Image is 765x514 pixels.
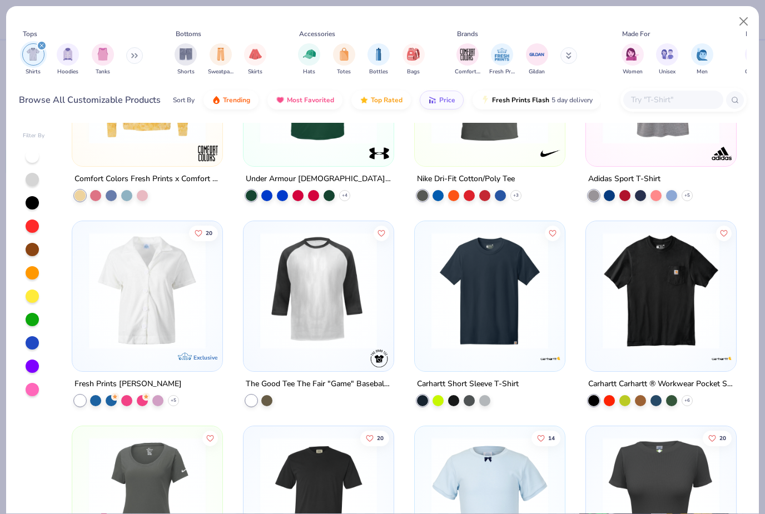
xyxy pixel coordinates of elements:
button: Like [703,430,732,446]
button: filter button [656,43,678,76]
span: Fresh Prints Flash [492,96,549,104]
span: Skirts [248,68,262,76]
img: Comfort Colors logo [197,142,219,164]
img: TopRated.gif [360,96,369,104]
img: The Good Tee logo [368,347,390,370]
button: filter button [244,43,266,76]
span: Price [439,96,455,104]
div: Fits [746,29,757,39]
img: Adidas logo [710,142,732,164]
img: most_fav.gif [276,96,285,104]
span: Totes [337,68,351,76]
div: Browse All Customizable Products [19,93,161,107]
div: Filter By [23,132,45,140]
span: + 5 [171,397,176,404]
button: filter button [175,43,197,76]
span: Unisex [659,68,675,76]
span: Tanks [96,68,110,76]
img: Shirts Image [27,48,39,61]
span: Hats [303,68,315,76]
span: 20 [206,230,213,236]
div: Tops [23,29,37,39]
span: 14 [548,435,555,441]
button: Trending [203,91,259,109]
button: filter button [622,43,644,76]
div: Carhartt Carhartt ® Workwear Pocket Short Sleeve T-Shirt [588,377,734,391]
button: filter button [526,43,548,76]
div: filter for Hats [298,43,320,76]
span: + 6 [684,397,690,404]
div: Sort By [173,95,195,105]
span: + 3 [513,192,519,199]
img: d3053ce2-4455-418e-beab-88ef9f3cd698 [597,232,725,349]
button: filter button [298,43,320,76]
img: Shorts Image [180,48,192,61]
div: filter for Hoodies [57,43,79,76]
img: Carhartt logo [710,347,732,370]
div: Accessories [299,29,335,39]
div: Under Armour [DEMOGRAPHIC_DATA]' Locker T-Shirt 2.0 [246,172,391,186]
div: filter for Comfort Colors [455,43,480,76]
button: Price [420,91,464,109]
img: Under Armour logo [368,142,390,164]
img: flash.gif [481,96,490,104]
button: Like [531,430,560,446]
div: Adidas Sport T-Shirt [588,172,660,186]
img: Sweatpants Image [215,48,227,61]
button: filter button [208,43,234,76]
button: Like [203,430,218,446]
span: + 4 [342,192,347,199]
span: Trending [223,96,250,104]
img: Totes Image [338,48,350,61]
div: filter for Unisex [656,43,678,76]
button: filter button [691,43,713,76]
input: Try "T-Shirt" [630,93,716,106]
button: Fresh Prints Flash5 day delivery [473,91,601,109]
div: Fresh Prints [PERSON_NAME] [74,377,182,391]
button: filter button [22,43,44,76]
button: Like [190,225,218,241]
div: filter for Sweatpants [208,43,234,76]
div: filter for Tanks [92,43,114,76]
img: Comfort Colors Image [459,46,476,63]
div: filter for Bags [403,43,425,76]
span: 5 day delivery [552,94,593,107]
img: Nike logo [539,142,562,164]
img: Unisex Image [661,48,674,61]
span: Exclusive [193,354,217,361]
img: Fresh Prints Image [494,46,510,63]
div: filter for Men [691,43,713,76]
div: Comfort Colors Fresh Prints x Comfort Colors Long Sleeve [74,172,220,186]
img: Gildan Image [529,46,545,63]
img: trending.gif [212,96,221,104]
button: Like [716,225,732,241]
span: Fresh Prints [489,68,515,76]
button: filter button [489,43,515,76]
button: filter button [403,43,425,76]
div: Made For [622,29,650,39]
img: 7c410399-44bd-4819-95c6-949f81529696 [255,232,383,349]
div: filter for Shorts [175,43,197,76]
span: + 5 [684,192,690,199]
div: Nike Dri-Fit Cotton/Poly Tee [417,172,515,186]
img: Tanks Image [97,48,109,61]
span: Most Favorited [287,96,334,104]
div: Carhartt Short Sleeve T-Shirt [417,377,519,391]
span: Bottles [369,68,388,76]
div: Bottoms [176,29,201,39]
span: Top Rated [371,96,403,104]
div: filter for Totes [333,43,355,76]
button: Like [360,430,389,446]
span: Men [697,68,708,76]
button: filter button [367,43,390,76]
span: Women [623,68,643,76]
button: filter button [57,43,79,76]
span: Comfort Colors [455,68,480,76]
div: Brands [457,29,478,39]
span: 20 [377,435,384,441]
img: Bottles Image [372,48,385,61]
img: Carhartt logo [539,347,562,370]
img: Hoodies Image [62,48,74,61]
button: Top Rated [351,91,411,109]
div: filter for Shirts [22,43,44,76]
